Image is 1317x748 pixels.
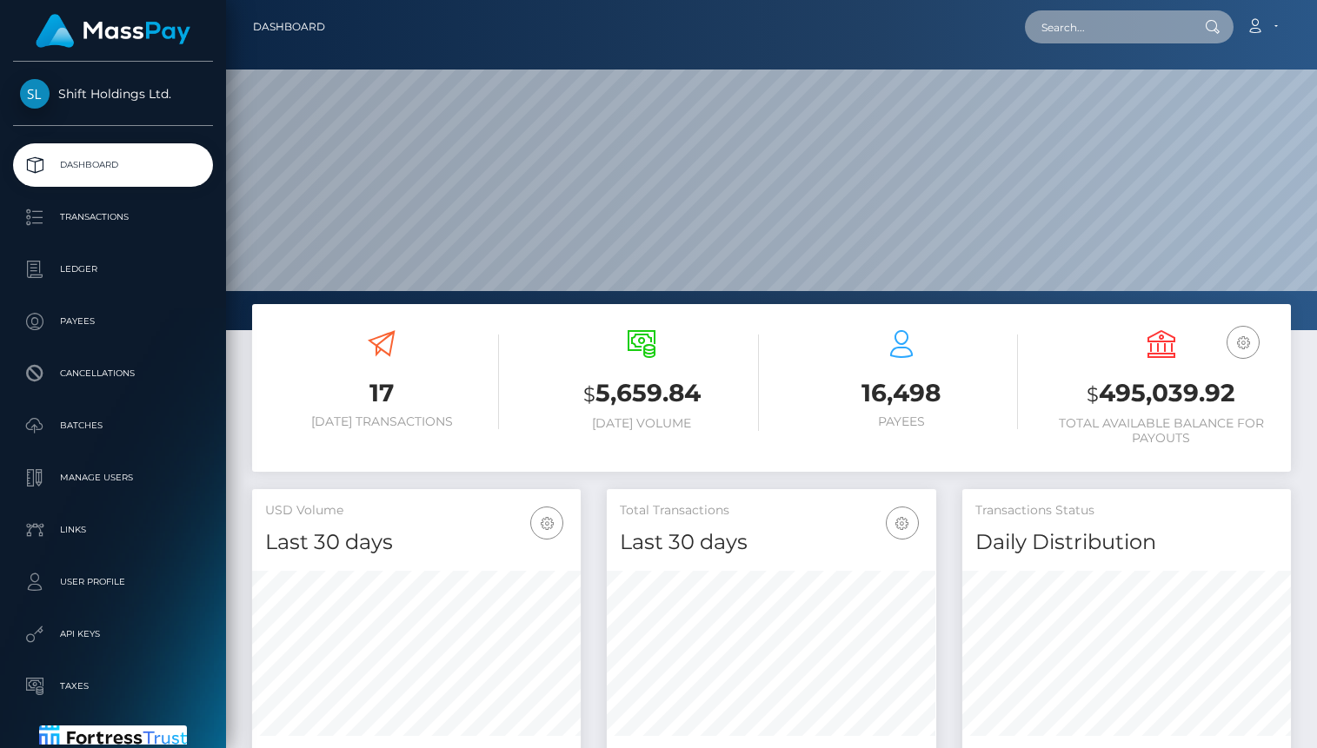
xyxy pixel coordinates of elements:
[20,152,206,178] p: Dashboard
[620,527,922,558] h4: Last 30 days
[13,195,213,239] a: Transactions
[13,665,213,708] a: Taxes
[975,527,1278,558] h4: Daily Distribution
[13,612,213,656] a: API Keys
[975,502,1278,520] h5: Transactions Status
[265,502,568,520] h5: USD Volume
[20,256,206,282] p: Ledger
[20,673,206,699] p: Taxes
[13,248,213,291] a: Ledger
[265,414,499,429] h6: [DATE] Transactions
[253,9,325,45] a: Dashboard
[1044,416,1278,446] h6: Total Available Balance for Payouts
[36,14,190,48] img: MassPay Logo
[20,308,206,334] p: Payees
[20,621,206,647] p: API Keys
[13,143,213,187] a: Dashboard
[20,517,206,543] p: Links
[525,416,759,431] h6: [DATE] Volume
[620,502,922,520] h5: Total Transactions
[13,560,213,604] a: User Profile
[20,79,50,109] img: Shift Holdings Ltd.
[13,300,213,343] a: Payees
[20,204,206,230] p: Transactions
[13,508,213,552] a: Links
[13,404,213,447] a: Batches
[265,527,568,558] h4: Last 30 days
[525,376,759,412] h3: 5,659.84
[785,414,1019,429] h6: Payees
[1044,376,1278,412] h3: 495,039.92
[13,456,213,500] a: Manage Users
[20,465,206,491] p: Manage Users
[1025,10,1188,43] input: Search...
[20,413,206,439] p: Batches
[13,86,213,102] span: Shift Holdings Ltd.
[583,382,595,407] small: $
[20,569,206,595] p: User Profile
[1087,382,1099,407] small: $
[785,376,1019,410] h3: 16,498
[20,361,206,387] p: Cancellations
[265,376,499,410] h3: 17
[13,352,213,395] a: Cancellations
